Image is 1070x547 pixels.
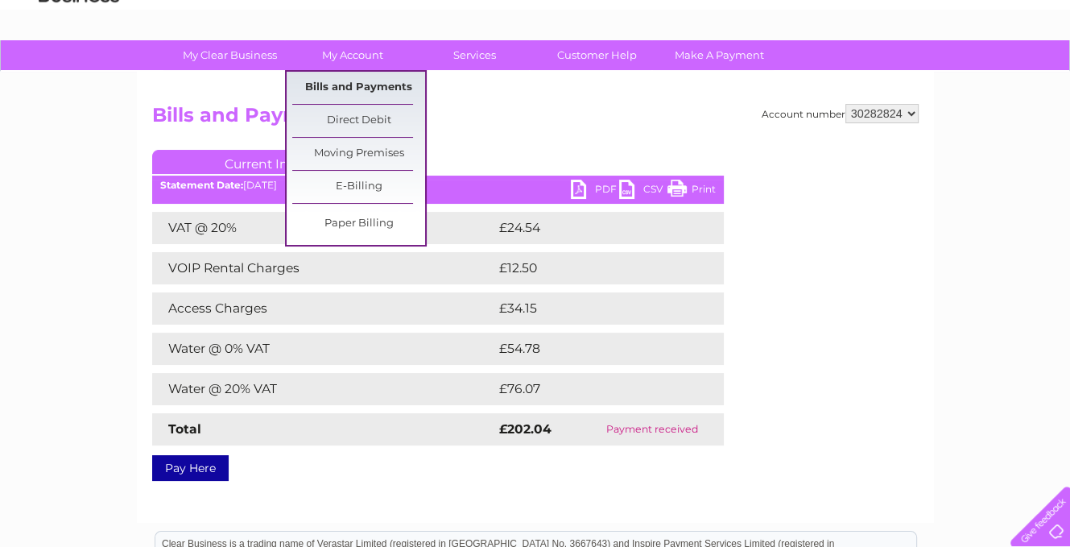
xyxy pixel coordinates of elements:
[168,421,201,437] strong: Total
[292,208,425,240] a: Paper Billing
[292,171,425,203] a: E-Billing
[581,413,724,445] td: Payment received
[499,421,552,437] strong: £202.04
[963,68,1002,81] a: Contact
[619,180,667,203] a: CSV
[930,68,953,81] a: Blog
[152,373,495,405] td: Water @ 20% VAT
[160,179,243,191] b: Statement Date:
[292,138,425,170] a: Moving Premises
[286,40,419,70] a: My Account
[38,42,120,91] img: logo.png
[495,292,690,325] td: £34.15
[408,40,541,70] a: Services
[292,105,425,137] a: Direct Debit
[292,72,425,104] a: Bills and Payments
[152,292,495,325] td: Access Charges
[787,68,817,81] a: Water
[152,455,229,481] a: Pay Here
[152,150,394,174] a: Current Invoice
[762,104,919,123] div: Account number
[1017,68,1055,81] a: Log out
[152,180,724,191] div: [DATE]
[531,40,663,70] a: Customer Help
[152,212,495,244] td: VAT @ 20%
[495,212,692,244] td: £24.54
[827,68,862,81] a: Energy
[155,9,916,78] div: Clear Business is a trading name of Verastar Limited (registered in [GEOGRAPHIC_DATA] No. 3667643...
[152,104,919,135] h2: Bills and Payments
[653,40,786,70] a: Make A Payment
[152,333,495,365] td: Water @ 0% VAT
[766,8,878,28] a: 0333 014 3131
[495,333,692,365] td: £54.78
[495,373,692,405] td: £76.07
[571,180,619,203] a: PDF
[152,252,495,284] td: VOIP Rental Charges
[872,68,920,81] a: Telecoms
[667,180,716,203] a: Print
[163,40,296,70] a: My Clear Business
[495,252,690,284] td: £12.50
